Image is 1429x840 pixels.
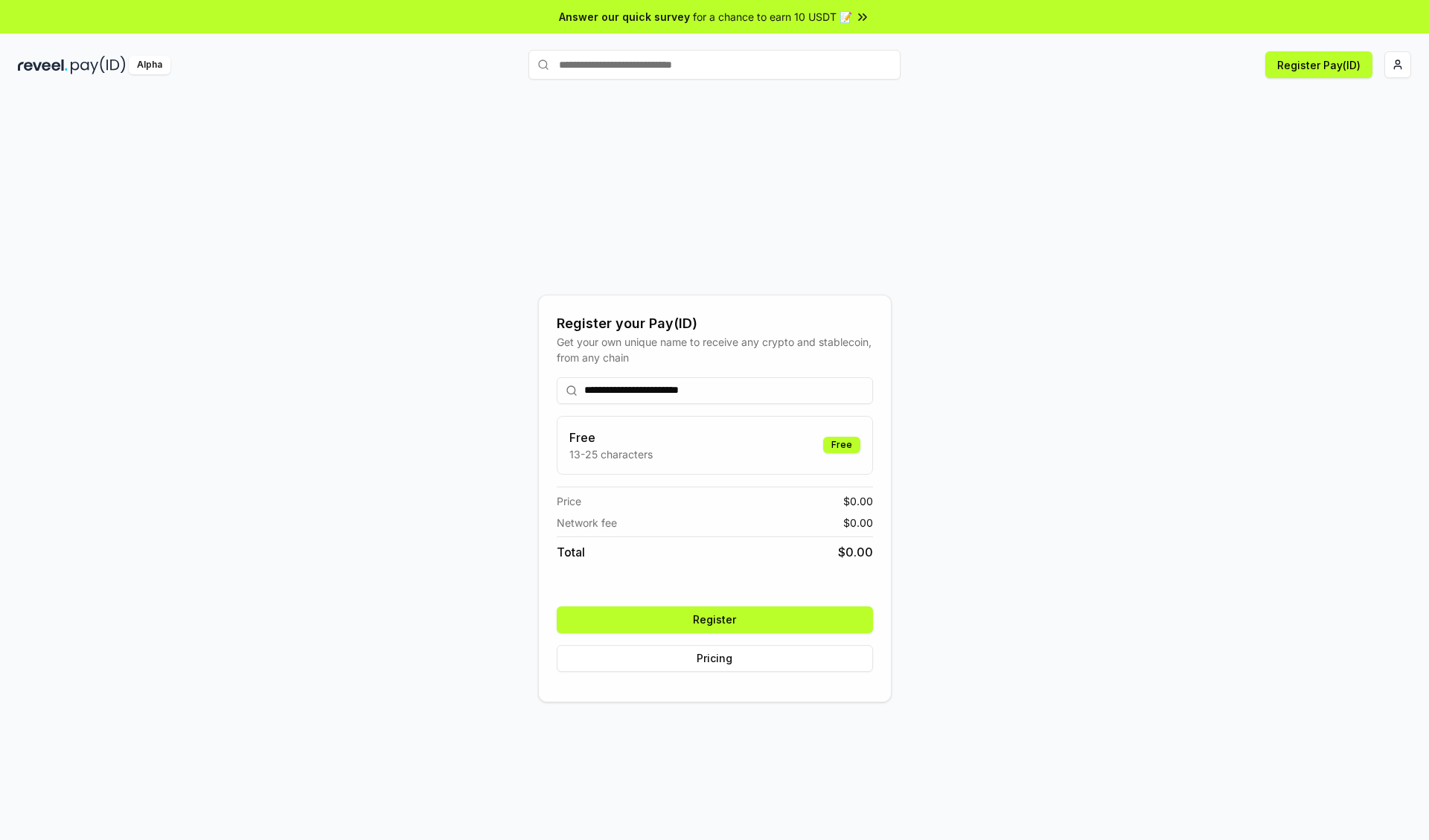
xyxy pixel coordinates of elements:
[569,446,653,462] p: 13-25 characters
[838,543,873,561] span: $ 0.00
[693,9,852,25] span: for a chance to earn 10 USDT 📝
[559,9,690,25] span: Answer our quick survey
[569,429,653,446] h3: Free
[823,437,860,453] div: Free
[1265,51,1372,78] button: Register Pay(ID)
[18,56,68,74] img: reveel_dark
[843,515,873,530] span: $ 0.00
[129,56,170,74] div: Alpha
[557,493,581,509] span: Price
[557,645,873,672] button: Pricing
[557,515,617,530] span: Network fee
[557,543,585,561] span: Total
[557,606,873,633] button: Register
[557,313,873,334] div: Register your Pay(ID)
[557,334,873,365] div: Get your own unique name to receive any crypto and stablecoin, from any chain
[71,56,126,74] img: pay_id
[843,493,873,509] span: $ 0.00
